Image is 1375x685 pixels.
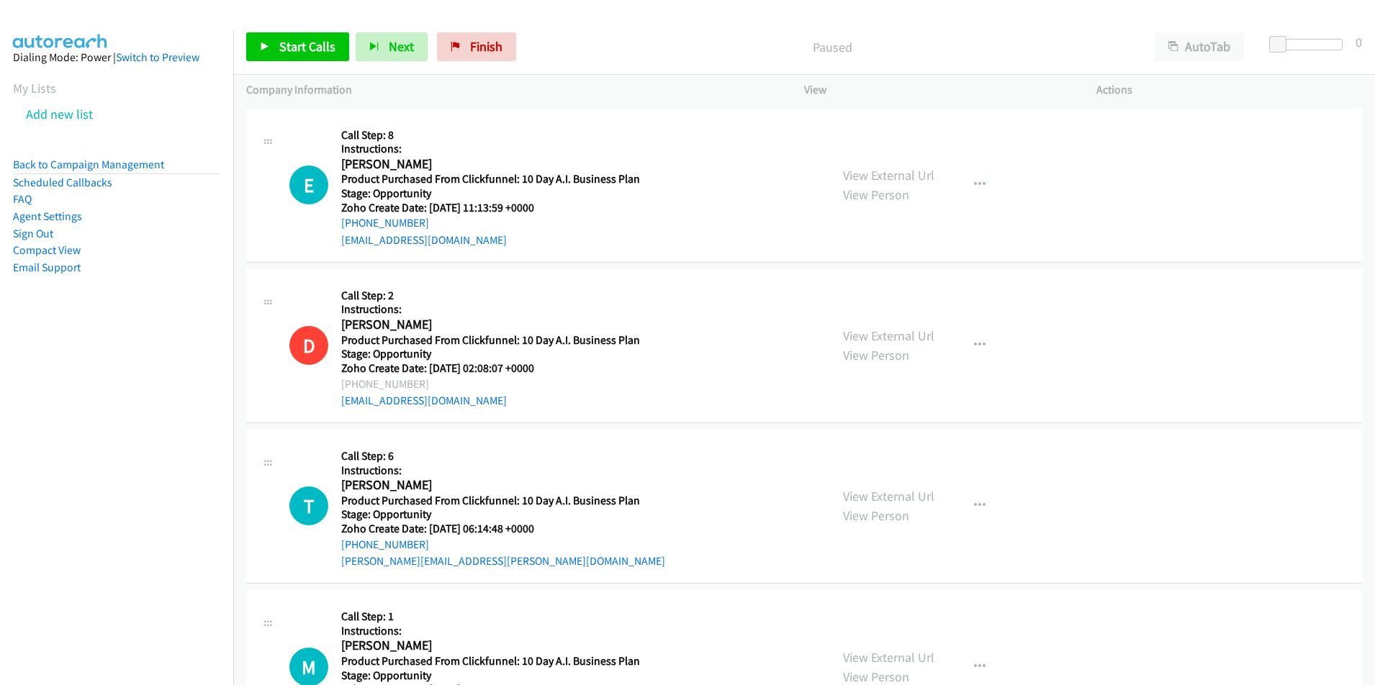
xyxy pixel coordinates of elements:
[13,227,53,240] a: Sign Out
[341,201,640,215] h5: Zoho Create Date: [DATE] 11:13:59 +0000
[341,376,640,393] div: [PHONE_NUMBER]
[13,158,164,171] a: Back to Campaign Management
[341,302,640,317] h5: Instructions:
[13,209,82,223] a: Agent Settings
[341,233,507,247] a: [EMAIL_ADDRESS][DOMAIN_NAME]
[341,654,640,668] h5: Product Purchased From Clickfunnel: 10 Day A.I. Business Plan
[341,289,640,303] h5: Call Step: 2
[341,609,640,624] h5: Call Step: 1
[341,128,640,142] h5: Call Step: 8
[341,361,640,376] h5: Zoho Create Date: [DATE] 02:08:07 +0000
[341,186,640,201] h5: Stage: Opportunity
[13,80,56,96] a: My Lists
[13,49,220,66] div: Dialing Mode: Power |
[289,326,328,365] h1: D
[536,37,1129,57] p: Paused
[843,347,909,363] a: View Person
[13,243,81,257] a: Compact View
[341,537,429,551] a: [PHONE_NUMBER]
[804,81,1070,99] p: View
[1276,39,1343,50] div: Delay between calls (in seconds)
[289,326,328,365] div: This number is on the do not call list
[341,554,665,568] a: [PERSON_NAME][EMAIL_ADDRESS][PERSON_NAME][DOMAIN_NAME]
[246,32,349,61] a: Start Calls
[341,172,640,186] h5: Product Purchased From Clickfunnel: 10 Day A.I. Business Plan
[289,486,328,525] div: The call is yet to be attempted
[341,624,640,638] h5: Instructions:
[246,81,778,99] p: Company Information
[437,32,516,61] a: Finish
[279,38,335,55] span: Start Calls
[356,32,428,61] button: Next
[341,638,635,654] h2: [PERSON_NAME]
[341,477,635,494] h2: [PERSON_NAME]
[389,38,414,55] span: Next
[289,165,328,204] div: The call is yet to be attempted
[116,50,199,64] a: Switch to Preview
[843,186,909,203] a: View Person
[341,463,665,478] h5: Instructions:
[1356,32,1362,52] div: 0
[341,522,665,536] h5: Zoho Create Date: [DATE] 06:14:48 +0000
[341,333,640,348] h5: Product Purchased From Clickfunnel: 10 Day A.I. Business Plan
[341,507,665,522] h5: Stage: Opportunity
[341,347,640,361] h5: Stage: Opportunity
[843,649,934,666] a: View External Url
[843,327,934,344] a: View External Url
[341,668,640,683] h5: Stage: Opportunity
[13,176,112,189] a: Scheduled Callbacks
[843,507,909,524] a: View Person
[470,38,502,55] span: Finish
[341,449,665,463] h5: Call Step: 6
[843,167,934,183] a: View External Url
[843,668,909,685] a: View Person
[13,192,32,206] a: FAQ
[26,106,93,122] a: Add new list
[1096,81,1363,99] p: Actions
[843,488,934,504] a: View External Url
[341,142,640,156] h5: Instructions:
[341,494,665,508] h5: Product Purchased From Clickfunnel: 10 Day A.I. Business Plan
[1155,32,1244,61] button: AutoTab
[341,317,635,333] h2: [PERSON_NAME]
[13,260,81,274] a: Email Support
[289,486,328,525] h1: T
[341,394,507,407] a: [EMAIL_ADDRESS][DOMAIN_NAME]
[341,156,635,173] h2: [PERSON_NAME]
[341,216,429,230] a: [PHONE_NUMBER]
[289,165,328,204] h1: E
